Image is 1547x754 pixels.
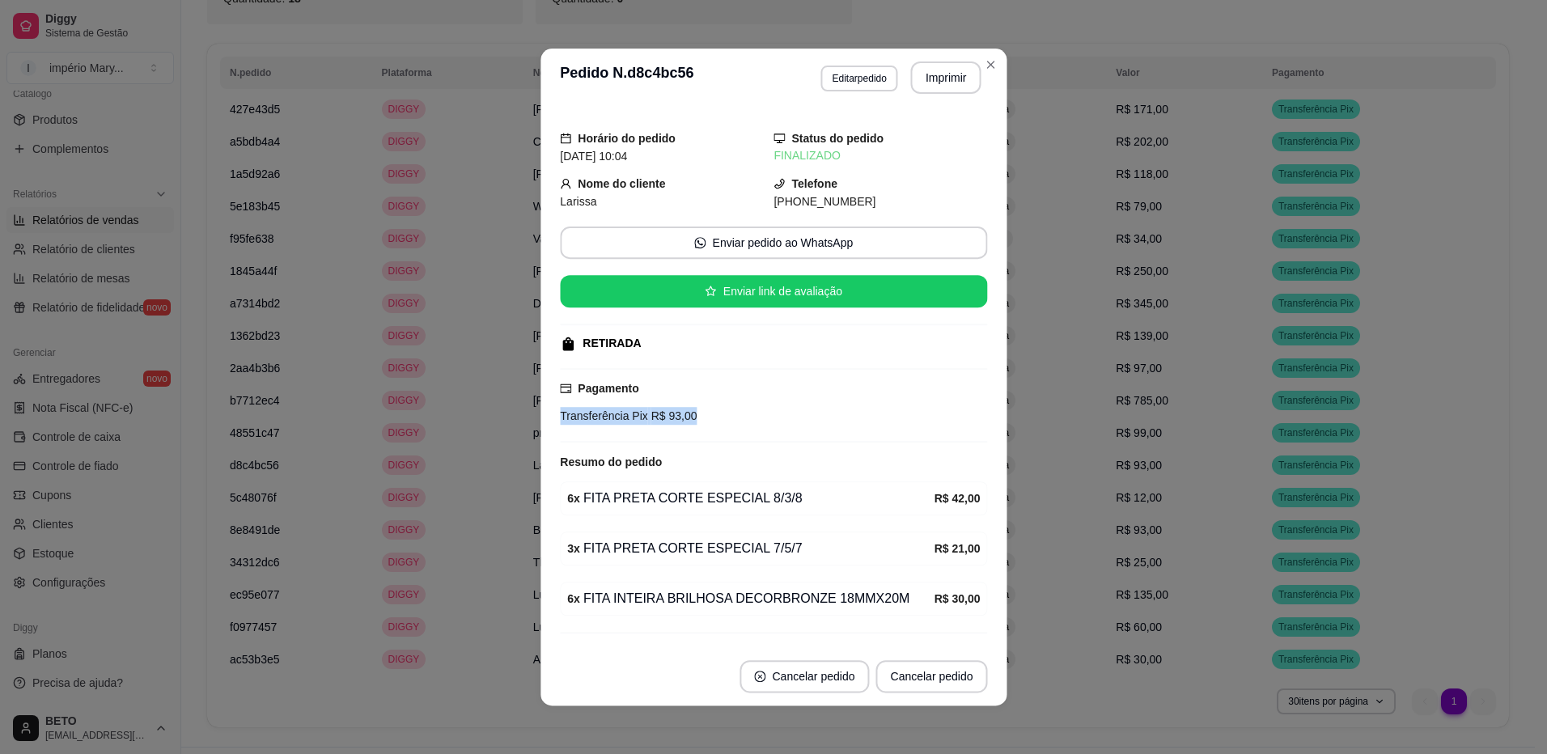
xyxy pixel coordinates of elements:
[578,382,639,395] strong: Pagamento
[705,286,716,297] span: star
[560,178,571,189] span: user
[560,275,987,307] button: starEnviar link de avaliação
[934,492,980,505] strong: R$ 42,00
[578,132,676,145] strong: Horário do pedido
[773,133,785,144] span: desktop
[567,592,580,605] strong: 6 x
[934,542,980,555] strong: R$ 21,00
[567,492,580,505] strong: 6 x
[560,383,571,394] span: credit-card
[560,195,596,208] span: Larissa
[791,177,837,190] strong: Telefone
[977,52,1003,78] button: Close
[583,335,641,352] div: RETIRADA
[647,409,697,422] span: R$ 93,00
[911,61,981,94] button: Imprimir
[578,177,665,190] strong: Nome do cliente
[773,195,875,208] span: [PHONE_NUMBER]
[791,132,884,145] strong: Status do pedido
[820,66,897,91] button: Editarpedido
[567,489,934,508] div: FITA PRETA CORTE ESPECIAL 8/3/8
[694,237,706,248] span: whats-app
[754,671,765,682] span: close-circle
[560,133,571,144] span: calendar
[934,592,980,605] strong: R$ 30,00
[773,178,785,189] span: phone
[560,455,662,468] strong: Resumo do pedido
[567,539,934,558] div: FITA PRETA CORTE ESPECIAL 7/5/7
[740,660,869,693] button: close-circleCancelar pedido
[560,409,647,422] span: Transferência Pix
[560,150,627,163] span: [DATE] 10:04
[567,542,580,555] strong: 3 x
[875,660,987,693] button: Cancelar pedido
[560,61,693,94] h3: Pedido N. d8c4bc56
[560,227,987,259] button: whats-appEnviar pedido ao WhatsApp
[773,147,987,164] div: FINALIZADO
[567,589,934,608] div: FITA INTEIRA BRILHOSA DECORBRONZE 18MMX20M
